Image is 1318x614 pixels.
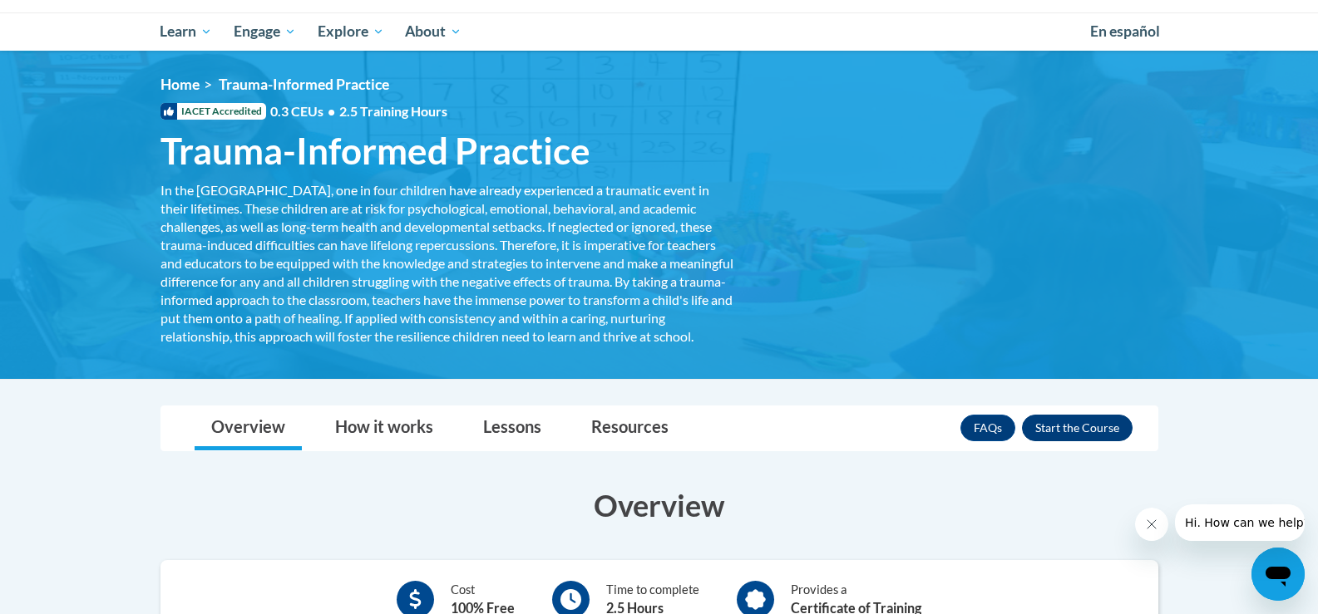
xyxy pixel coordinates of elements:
iframe: Button to launch messaging window [1251,548,1305,601]
a: Home [160,76,200,93]
span: Learn [160,22,212,42]
a: FAQs [960,415,1015,441]
span: Explore [318,22,384,42]
a: Overview [195,406,302,450]
button: Enroll [1022,415,1133,441]
span: About [405,22,462,42]
a: How it works [318,406,450,450]
div: In the [GEOGRAPHIC_DATA], one in four children have already experienced a traumatic event in thei... [160,181,734,346]
a: Engage [223,12,307,51]
a: Explore [307,12,395,51]
span: Engage [234,22,296,42]
div: Main menu [136,12,1183,51]
span: 0.3 CEUs [270,102,447,120]
span: IACET Accredited [160,103,266,120]
a: About [394,12,472,51]
span: Hi. How can we help? [10,12,135,25]
span: • [328,103,335,119]
a: En español [1079,14,1171,49]
span: Trauma-Informed Practice [160,129,590,173]
iframe: Message from company [1175,504,1305,541]
iframe: Close message [1135,508,1168,541]
a: Learn [150,12,224,51]
a: Resources [575,406,685,450]
span: En español [1090,22,1160,40]
span: Trauma-Informed Practice [219,76,389,93]
h3: Overview [160,484,1158,526]
a: Lessons [466,406,558,450]
span: 2.5 Training Hours [339,103,447,119]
